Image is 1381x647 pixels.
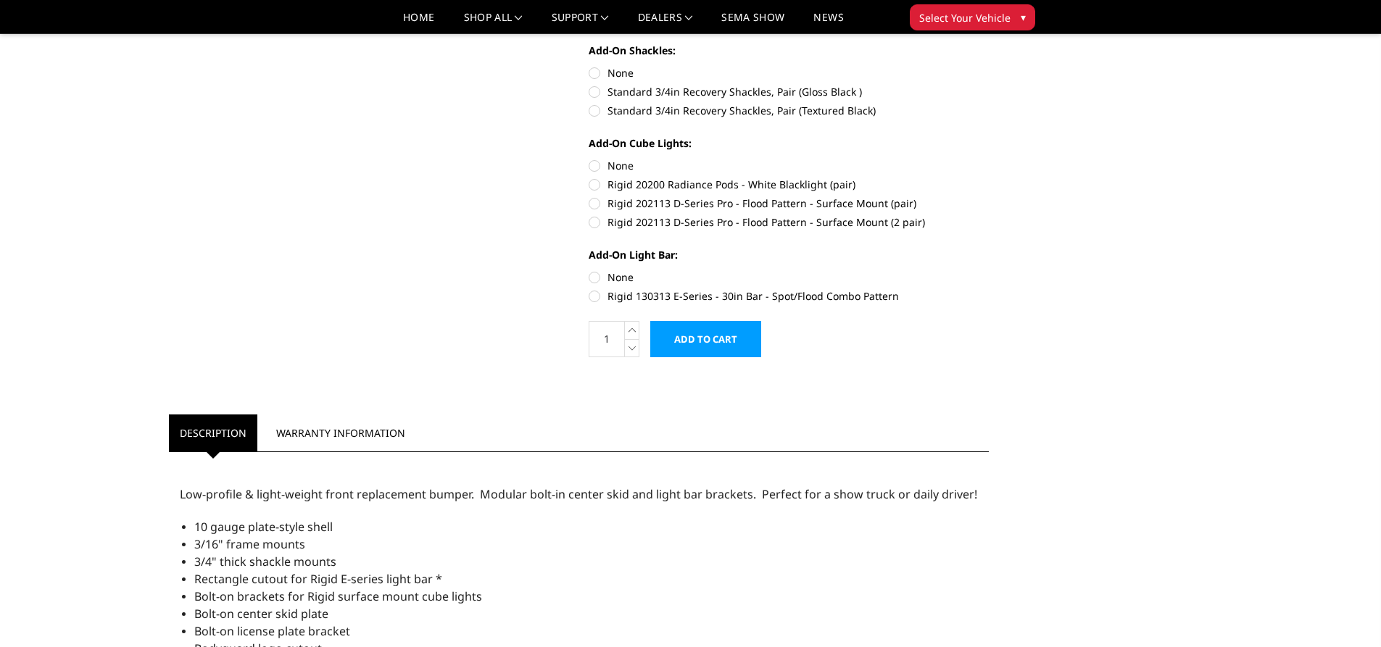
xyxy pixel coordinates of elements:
span: 10 gauge plate-style shell [194,519,333,535]
a: Warranty Information [265,414,416,451]
span: Bolt-on center skid plate [194,606,328,622]
label: Add-On Light Bar: [589,247,989,262]
label: Rigid 20200 Radiance Pods - White Blacklight (pair) [589,177,989,192]
span: Rectangle cutout for Rigid E-series light bar * [194,571,442,587]
span: Bolt-on license plate bracket [194,623,350,639]
span: 3/16" frame mounts [194,536,305,552]
a: SEMA Show [721,12,784,33]
a: Home [403,12,434,33]
span: ▾ [1021,9,1026,25]
label: Standard 3/4in Recovery Shackles, Pair (Textured Black) [589,103,989,118]
a: shop all [464,12,523,33]
label: Rigid 130313 E-Series - 30in Bar - Spot/Flood Combo Pattern [589,288,989,304]
span: Select Your Vehicle [919,10,1011,25]
span: 3/4" thick shackle mounts [194,554,336,569]
a: News [813,12,843,33]
input: Add to Cart [650,321,761,357]
label: None [589,65,989,80]
span: Low-profile & light-weight front replacement bumper. Modular bolt-in center skid and light bar br... [180,486,977,502]
label: Rigid 202113 D-Series Pro - Flood Pattern - Surface Mount (2 pair) [589,214,989,230]
button: Select Your Vehicle [910,4,1035,30]
label: None [589,270,989,285]
a: Support [552,12,609,33]
iframe: Chat Widget [1309,577,1381,647]
label: None [589,158,989,173]
label: Add-On Shackles: [589,43,989,58]
label: Standard 3/4in Recovery Shackles, Pair (Gloss Black ) [589,84,989,99]
a: Dealers [638,12,693,33]
a: Description [169,414,257,451]
span: Bolt-on brackets for Rigid surface mount cube lights [194,588,482,604]
label: Rigid 202113 D-Series Pro - Flood Pattern - Surface Mount (pair) [589,196,989,211]
label: Add-On Cube Lights: [589,135,989,151]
